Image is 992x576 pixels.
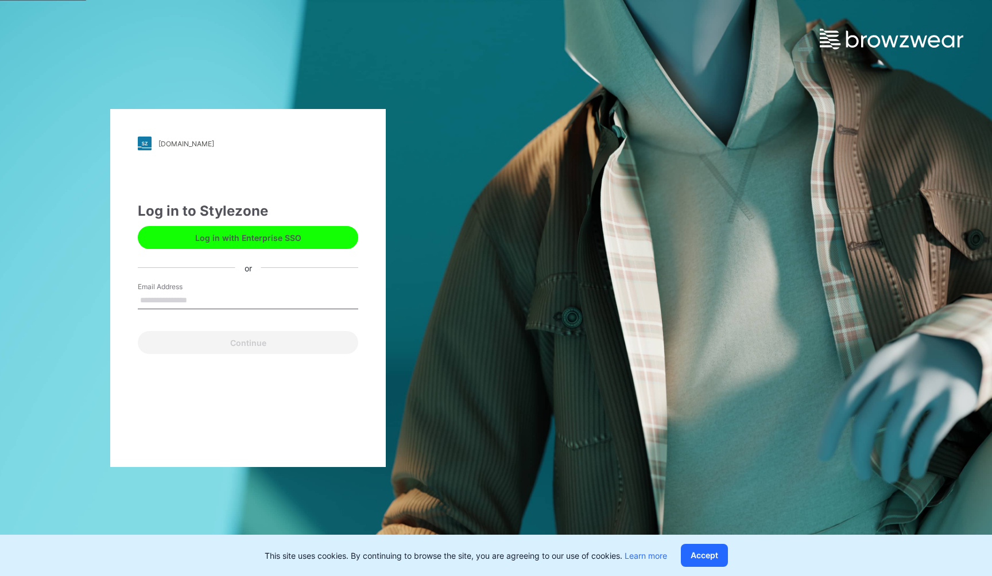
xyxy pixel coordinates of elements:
[138,137,152,150] img: stylezone-logo.562084cfcfab977791bfbf7441f1a819.svg
[138,282,218,292] label: Email Address
[138,137,358,150] a: [DOMAIN_NAME]
[235,262,261,274] div: or
[820,29,963,49] img: browzwear-logo.e42bd6dac1945053ebaf764b6aa21510.svg
[681,544,728,567] button: Accept
[138,226,358,249] button: Log in with Enterprise SSO
[625,551,667,561] a: Learn more
[265,550,667,562] p: This site uses cookies. By continuing to browse the site, you are agreeing to our use of cookies.
[158,139,214,148] div: [DOMAIN_NAME]
[138,201,358,221] div: Log in to Stylezone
